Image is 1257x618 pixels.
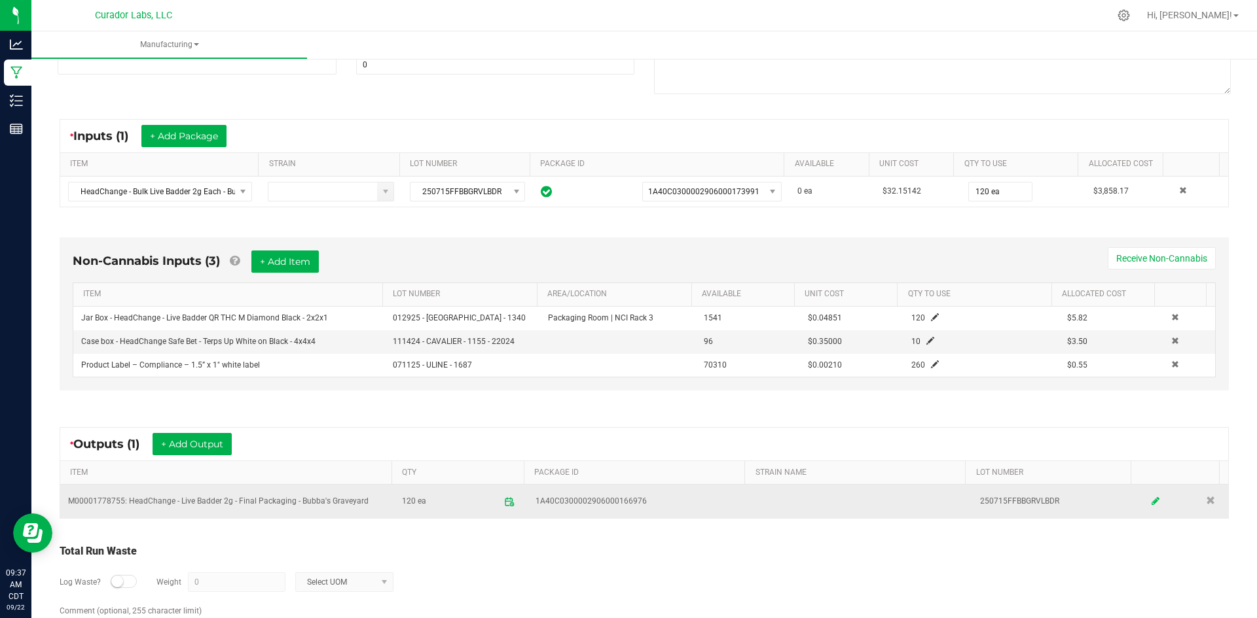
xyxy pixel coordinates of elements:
span: 071125 - ULINE - 1687 [393,360,472,369]
button: + Add Package [141,125,227,147]
a: Sortable [1173,159,1214,169]
span: Manufacturing [31,39,307,50]
a: Sortable [1142,468,1214,478]
span: HeadChange - Bulk Live Badder 2g Each - Bubbas Graveyard [69,182,235,201]
a: Allocated CostSortable [1062,289,1150,300]
span: NO DATA FOUND [642,182,782,201]
inline-svg: Manufacturing [10,66,23,79]
span: Inputs (1) [73,129,141,143]
a: ITEMSortable [70,468,386,478]
td: M00001778755: HeadChange - Live Badder 2g - Final Packaging - Bubba's Graveyard [60,485,394,518]
span: 10 [911,337,920,346]
span: $0.55 [1067,360,1087,369]
iframe: Resource center [13,513,52,553]
p: 09:37 AM CDT [6,567,26,602]
label: Comment (optional, 255 character limit) [60,605,202,617]
label: Log Waste? [60,576,101,588]
span: 1A40C0300002906000173991 [648,187,759,196]
span: 1A40C0300002906000166976 [536,495,647,507]
a: Manufacturing [31,31,307,59]
span: $3.50 [1067,337,1087,346]
a: Add Non-Cannabis items that were also consumed in the run (e.g. gloves and packaging); Also add N... [230,254,240,268]
span: $32.15142 [883,186,921,196]
span: Non-Cannabis Inputs (3) [73,254,220,268]
span: $5.82 [1067,313,1087,322]
button: Receive Non-Cannabis [1108,247,1216,269]
span: $0.00210 [808,360,842,369]
a: ITEMSortable [70,159,253,169]
button: + Add Output [153,433,232,455]
a: STRAIN NAMESortable [756,468,961,478]
span: ea [804,186,812,196]
a: Allocated CostSortable [1089,159,1158,169]
a: LOT NUMBERSortable [393,289,532,300]
span: 0 [797,186,802,196]
a: Sortable [1165,289,1201,300]
span: 70310 [704,360,727,369]
a: ITEMSortable [83,289,377,300]
td: 250715FFBBGRVLBDR [972,485,1139,518]
span: $3,858.17 [1093,186,1129,196]
p: 09/22 [6,602,26,612]
span: NO DATA FOUND [68,182,252,201]
label: Weight [156,576,181,588]
span: 120 [911,313,925,322]
a: Unit CostSortable [879,159,949,169]
a: AREA/LOCATIONSortable [547,289,686,300]
span: Package timestamp is valid [499,491,520,512]
inline-svg: Inventory [10,94,23,107]
span: 250715FFBBGRVLBDR [410,182,508,201]
span: 96 [704,337,713,346]
a: QTY TO USESortable [908,289,1047,300]
a: PACKAGE IDSortable [534,468,740,478]
span: 012925 - [GEOGRAPHIC_DATA] - 1340 [393,313,526,322]
div: Manage settings [1116,9,1132,22]
span: Packaging Room | NCI Rack 3 [548,313,653,322]
span: Jar Box - HeadChange - Live Badder QR THC M Diamond Black - 2x2x1 [81,313,328,322]
div: Total Run Waste [60,543,1229,559]
a: LOT NUMBERSortable [976,468,1126,478]
inline-svg: Analytics [10,38,23,51]
button: + Add Item [251,250,319,273]
span: Hi, [PERSON_NAME]! [1147,10,1232,20]
span: Case box - HeadChange Safe Bet - Terps Up White on Black - 4x4x4 [81,337,316,346]
span: $0.04851 [808,313,842,322]
inline-svg: Reports [10,122,23,135]
a: STRAINSortable [269,159,395,169]
span: 1541 [704,313,722,322]
span: $0.35000 [808,337,842,346]
a: AVAILABLESortable [702,289,790,300]
span: 260 [911,360,925,369]
a: LOT NUMBERSortable [410,159,524,169]
a: Unit CostSortable [805,289,892,300]
a: QTY TO USESortable [964,159,1073,169]
span: 111424 - CAVALIER - 1155 - 22024 [393,337,515,346]
span: Product Label – Compliance – 1.5” x 1" white label [81,360,260,369]
a: PACKAGE IDSortable [540,159,779,169]
span: Curador Labs, LLC [95,10,172,21]
span: 120 ea [402,491,426,512]
span: Outputs (1) [73,437,153,451]
a: QTYSortable [402,468,519,478]
a: AVAILABLESortable [795,159,864,169]
span: In Sync [541,184,552,199]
